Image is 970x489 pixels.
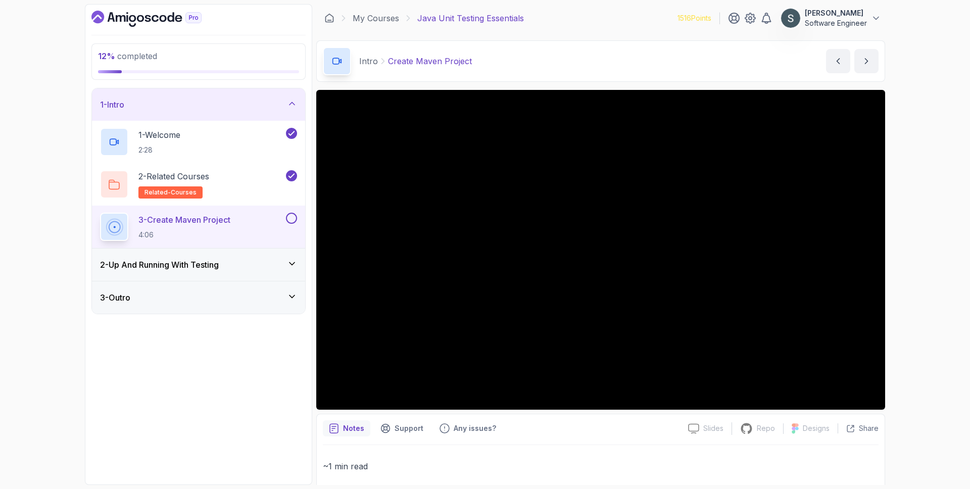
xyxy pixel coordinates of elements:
p: Designs [803,423,830,433]
p: 4:06 [138,230,230,240]
a: Dashboard [91,11,225,27]
p: 2:28 [138,145,180,155]
p: 3 - Create Maven Project [138,214,230,226]
button: 1-Welcome2:28 [100,128,297,156]
h3: 1 - Intro [100,99,124,111]
p: Any issues? [454,423,496,433]
img: user profile image [781,9,800,28]
p: Slides [703,423,723,433]
p: Create Maven Project [388,55,472,67]
p: ~1 min read [323,459,879,473]
button: user profile image[PERSON_NAME]Software Engineer [781,8,881,28]
span: completed [98,51,157,61]
button: notes button [323,420,370,436]
p: 2 - Related Courses [138,170,209,182]
button: previous content [826,49,850,73]
button: Feedback button [433,420,502,436]
h3: 2 - Up And Running With Testing [100,259,219,271]
a: Dashboard [324,13,334,23]
span: 12 % [98,51,115,61]
button: Support button [374,420,429,436]
p: Java Unit Testing Essentials [417,12,524,24]
p: Notes [343,423,364,433]
button: 2-Related Coursesrelated-courses [100,170,297,199]
button: Share [838,423,879,433]
p: [PERSON_NAME] [805,8,867,18]
p: Repo [757,423,775,433]
p: Support [395,423,423,433]
button: 2-Up And Running With Testing [92,249,305,281]
button: 1-Intro [92,88,305,121]
span: related-courses [144,188,197,197]
button: 3-Outro [92,281,305,314]
p: Software Engineer [805,18,867,28]
p: 1 - Welcome [138,129,180,141]
iframe: Create Maven Project [316,90,885,410]
p: Share [859,423,879,433]
p: Intro [359,55,378,67]
button: 3-Create Maven Project4:06 [100,213,297,241]
h3: 3 - Outro [100,291,130,304]
button: next content [854,49,879,73]
a: My Courses [353,12,399,24]
p: 1516 Points [677,13,711,23]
